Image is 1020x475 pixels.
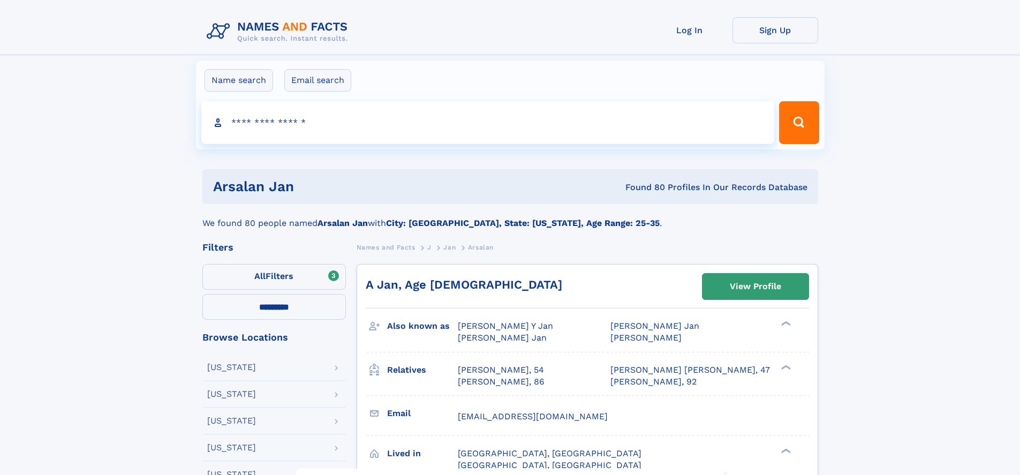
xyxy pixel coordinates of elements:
span: [PERSON_NAME] [610,333,682,343]
div: [US_STATE] [207,417,256,425]
div: Browse Locations [202,333,346,342]
b: City: [GEOGRAPHIC_DATA], State: [US_STATE], Age Range: 25-35 [386,218,660,228]
span: [GEOGRAPHIC_DATA], [GEOGRAPHIC_DATA] [458,448,641,458]
h3: Also known as [387,317,458,335]
img: Logo Names and Facts [202,17,357,46]
span: Arsalan [468,244,494,251]
span: [EMAIL_ADDRESS][DOMAIN_NAME] [458,411,608,421]
b: Arsalan Jan [318,218,368,228]
a: [PERSON_NAME], 92 [610,376,697,388]
span: Jan [443,244,456,251]
div: We found 80 people named with . [202,204,818,230]
input: search input [201,101,775,144]
span: [PERSON_NAME] Jan [458,333,547,343]
div: [US_STATE] [207,443,256,452]
h1: Arsalan Jan [213,180,460,193]
a: [PERSON_NAME] [PERSON_NAME], 47 [610,364,770,376]
div: Filters [202,243,346,252]
a: A Jan, Age [DEMOGRAPHIC_DATA] [366,278,562,291]
span: All [254,271,266,281]
div: Found 80 Profiles In Our Records Database [459,182,807,193]
div: ❯ [779,447,791,454]
span: [GEOGRAPHIC_DATA], [GEOGRAPHIC_DATA] [458,460,641,470]
label: Email search [284,69,351,92]
a: [PERSON_NAME], 54 [458,364,544,376]
h3: Lived in [387,444,458,463]
a: Log In [647,17,732,43]
label: Name search [205,69,273,92]
a: Sign Up [732,17,818,43]
a: View Profile [702,274,809,299]
span: J [427,244,432,251]
div: ❯ [779,364,791,371]
a: J [427,240,432,254]
div: ❯ [779,320,791,327]
span: [PERSON_NAME] Jan [610,321,699,331]
div: View Profile [730,274,781,299]
a: [PERSON_NAME], 86 [458,376,545,388]
button: Search Button [779,101,819,144]
div: [US_STATE] [207,363,256,372]
a: Jan [443,240,456,254]
label: Filters [202,264,346,290]
div: [US_STATE] [207,390,256,398]
h3: Relatives [387,361,458,379]
span: [PERSON_NAME] Y Jan [458,321,553,331]
h3: Email [387,404,458,423]
a: Names and Facts [357,240,415,254]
